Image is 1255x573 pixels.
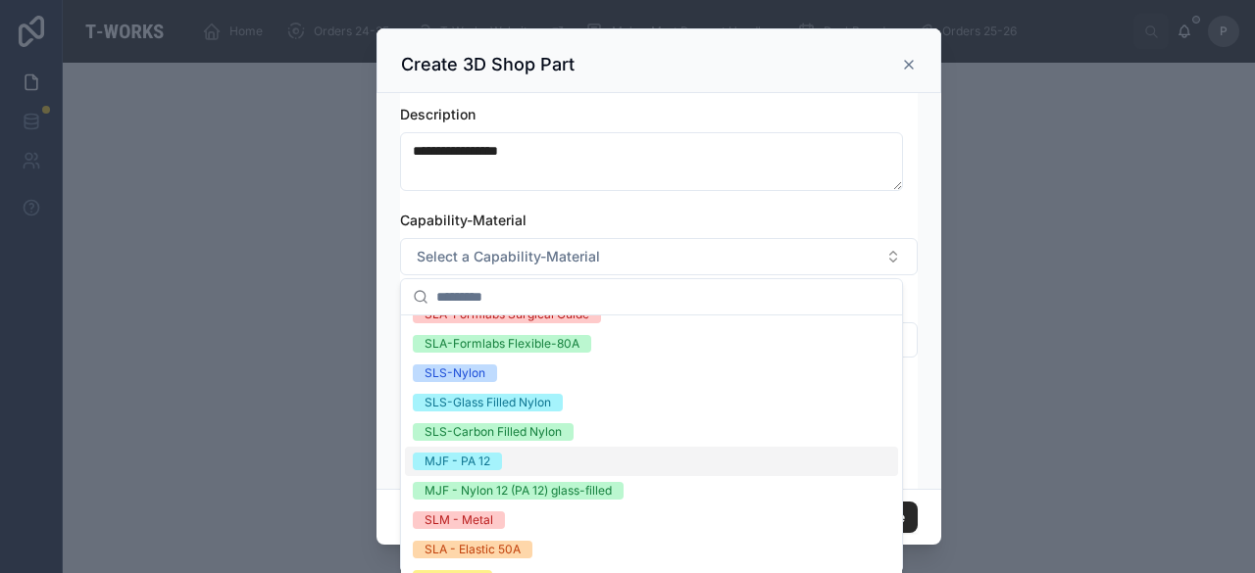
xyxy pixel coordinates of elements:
[425,482,612,500] div: MJF - Nylon 12 (PA 12) glass-filled
[400,212,527,228] span: Capability-Material
[401,53,575,76] h3: Create 3D Shop Part
[425,335,579,353] div: SLA-Formlabs Flexible-80A
[425,394,551,411] div: SLS-Glass Filled Nylon
[400,238,918,275] button: Select Button
[417,247,600,266] span: Select a Capability-Material
[425,541,521,558] div: SLA - Elastic 50A
[425,453,490,470] div: MJF - PA 12
[425,511,493,529] div: SLM - Metal
[425,423,562,441] div: SLS-Carbon Filled Nylon
[425,364,485,382] div: SLS-Nylon
[400,106,476,122] span: Description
